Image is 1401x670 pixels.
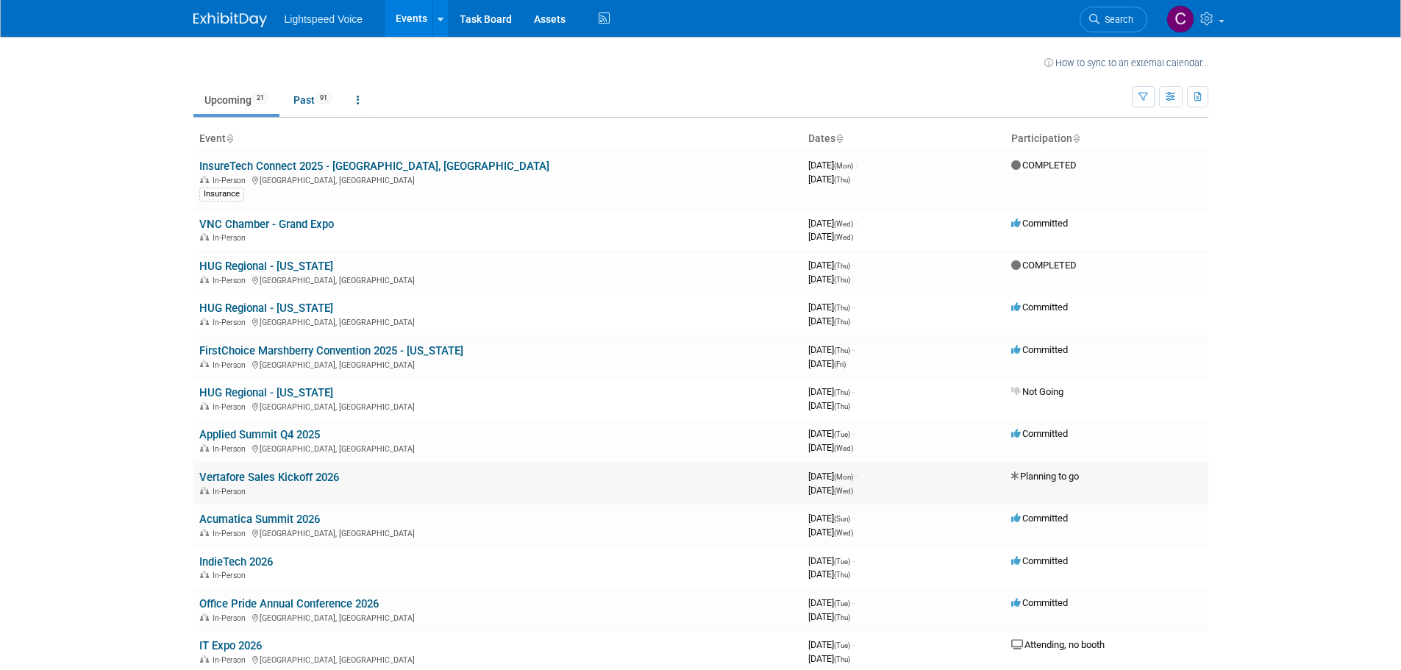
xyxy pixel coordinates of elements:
[200,613,209,621] img: In-Person Event
[855,160,858,171] span: -
[808,471,858,482] span: [DATE]
[834,233,853,241] span: (Wed)
[1011,160,1077,171] span: COMPLETED
[808,569,850,580] span: [DATE]
[200,176,209,183] img: In-Person Event
[213,276,250,285] span: In-Person
[200,360,209,368] img: In-Person Event
[1044,57,1208,68] a: How to sync to an external calendar...
[1011,597,1068,608] span: Committed
[808,400,850,411] span: [DATE]
[834,162,853,170] span: (Mon)
[852,428,855,439] span: -
[316,93,332,104] span: 91
[1011,513,1068,524] span: Committed
[808,611,850,622] span: [DATE]
[808,302,855,313] span: [DATE]
[1011,344,1068,355] span: Committed
[213,444,250,454] span: In-Person
[834,613,850,621] span: (Thu)
[834,444,853,452] span: (Wed)
[1011,639,1105,650] span: Attending, no booth
[1011,218,1068,229] span: Committed
[834,176,850,184] span: (Thu)
[1072,132,1080,144] a: Sort by Participation Type
[200,655,209,663] img: In-Person Event
[852,639,855,650] span: -
[808,428,855,439] span: [DATE]
[213,176,250,185] span: In-Person
[199,358,796,370] div: [GEOGRAPHIC_DATA], [GEOGRAPHIC_DATA]
[226,132,233,144] a: Sort by Event Name
[213,529,250,538] span: In-Person
[855,471,858,482] span: -
[213,571,250,580] span: In-Person
[808,513,855,524] span: [DATE]
[808,653,850,664] span: [DATE]
[1011,302,1068,313] span: Committed
[199,400,796,412] div: [GEOGRAPHIC_DATA], [GEOGRAPHIC_DATA]
[213,655,250,665] span: In-Person
[834,430,850,438] span: (Tue)
[808,485,853,496] span: [DATE]
[199,639,262,652] a: IT Expo 2026
[200,487,209,494] img: In-Person Event
[852,513,855,524] span: -
[834,641,850,649] span: (Tue)
[199,160,549,173] a: InsureTech Connect 2025 - [GEOGRAPHIC_DATA], [GEOGRAPHIC_DATA]
[834,529,853,537] span: (Wed)
[808,597,855,608] span: [DATE]
[213,233,250,243] span: In-Person
[808,174,850,185] span: [DATE]
[835,132,843,144] a: Sort by Start Date
[808,231,853,242] span: [DATE]
[808,160,858,171] span: [DATE]
[199,555,273,569] a: IndieTech 2026
[1099,14,1133,25] span: Search
[199,218,334,231] a: VNC Chamber - Grand Expo
[200,529,209,536] img: In-Person Event
[834,304,850,312] span: (Thu)
[834,220,853,228] span: (Wed)
[199,428,320,441] a: Applied Summit Q4 2025
[808,274,850,285] span: [DATE]
[834,388,850,396] span: (Thu)
[852,344,855,355] span: -
[199,597,379,610] a: Office Pride Annual Conference 2026
[834,557,850,566] span: (Tue)
[199,513,320,526] a: Acumatica Summit 2026
[213,360,250,370] span: In-Person
[808,555,855,566] span: [DATE]
[802,126,1005,152] th: Dates
[199,316,796,327] div: [GEOGRAPHIC_DATA], [GEOGRAPHIC_DATA]
[200,233,209,240] img: In-Person Event
[282,86,343,114] a: Past91
[199,188,244,201] div: Insurance
[808,442,853,453] span: [DATE]
[200,571,209,578] img: In-Person Event
[808,527,853,538] span: [DATE]
[834,487,853,495] span: (Wed)
[852,260,855,271] span: -
[199,527,796,538] div: [GEOGRAPHIC_DATA], [GEOGRAPHIC_DATA]
[213,318,250,327] span: In-Person
[808,358,846,369] span: [DATE]
[834,262,850,270] span: (Thu)
[199,302,333,315] a: HUG Regional - [US_STATE]
[1011,260,1077,271] span: COMPLETED
[199,386,333,399] a: HUG Regional - [US_STATE]
[834,571,850,579] span: (Thu)
[808,639,855,650] span: [DATE]
[200,276,209,283] img: In-Person Event
[1011,386,1063,397] span: Not Going
[808,344,855,355] span: [DATE]
[199,653,796,665] div: [GEOGRAPHIC_DATA], [GEOGRAPHIC_DATA]
[200,318,209,325] img: In-Person Event
[852,597,855,608] span: -
[199,471,339,484] a: Vertafore Sales Kickoff 2026
[834,360,846,368] span: (Fri)
[199,274,796,285] div: [GEOGRAPHIC_DATA], [GEOGRAPHIC_DATA]
[834,318,850,326] span: (Thu)
[199,344,463,357] a: FirstChoice Marshberry Convention 2025 - [US_STATE]
[200,444,209,452] img: In-Person Event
